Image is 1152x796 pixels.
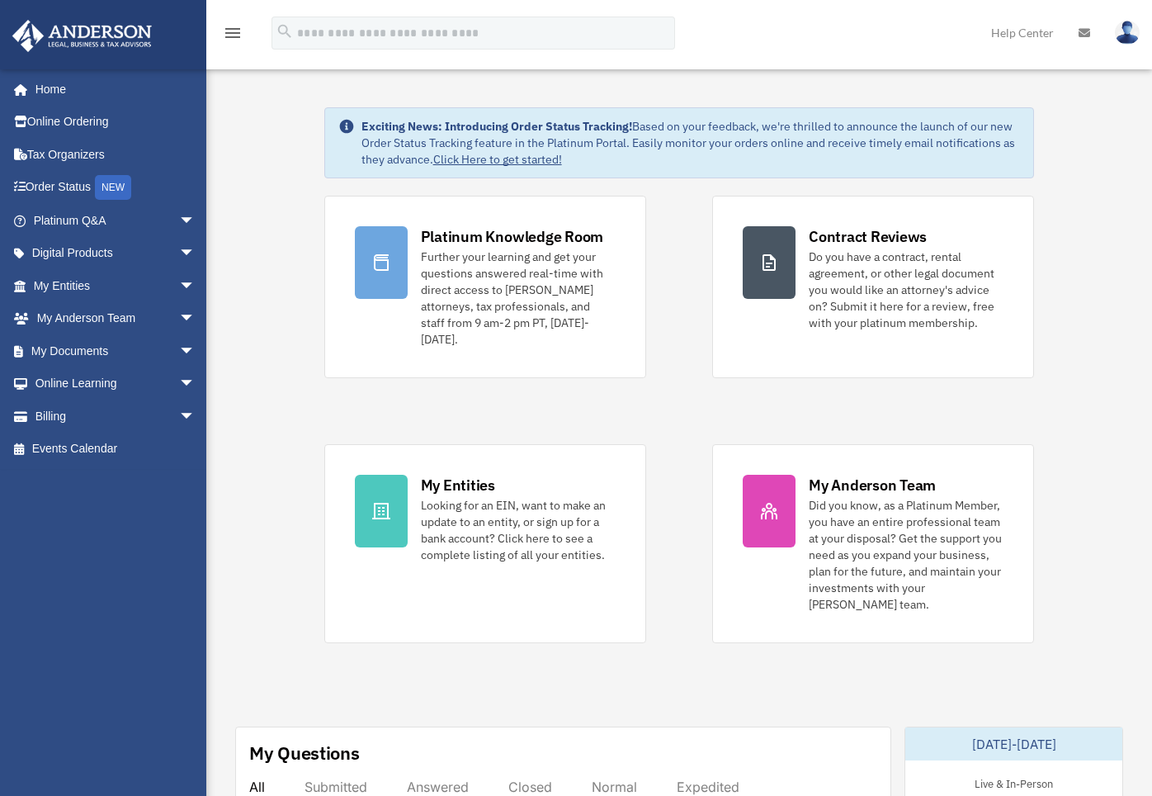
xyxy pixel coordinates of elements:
div: My Questions [249,741,360,765]
div: My Anderson Team [809,475,936,495]
a: My Anderson Team Did you know, as a Platinum Member, you have an entire professional team at your... [712,444,1034,643]
a: Tax Organizers [12,138,220,171]
div: [DATE]-[DATE] [905,727,1122,760]
strong: Exciting News: Introducing Order Status Tracking! [361,119,632,134]
a: Online Ordering [12,106,220,139]
div: Did you know, as a Platinum Member, you have an entire professional team at your disposal? Get th... [809,497,1003,613]
span: arrow_drop_down [179,269,212,303]
a: Click Here to get started! [433,152,562,167]
a: Platinum Knowledge Room Further your learning and get your questions answered real-time with dire... [324,196,646,378]
a: Order StatusNEW [12,171,220,205]
div: Answered [407,779,469,795]
span: arrow_drop_down [179,302,212,336]
i: search [276,22,294,40]
div: Do you have a contract, rental agreement, or other legal document you would like an attorney's ad... [809,249,1003,331]
div: Normal [592,779,637,795]
div: Live & In-Person [961,774,1066,791]
span: arrow_drop_down [179,367,212,401]
div: Looking for an EIN, want to make an update to an entity, or sign up for a bank account? Click her... [421,497,616,563]
a: Events Calendar [12,433,220,466]
a: Contract Reviews Do you have a contract, rental agreement, or other legal document you would like... [712,196,1034,378]
div: Submitted [305,779,367,795]
a: Digital Productsarrow_drop_down [12,237,220,270]
span: arrow_drop_down [179,204,212,238]
span: arrow_drop_down [179,334,212,368]
div: All [249,779,265,795]
img: Anderson Advisors Platinum Portal [7,20,157,52]
a: Platinum Q&Aarrow_drop_down [12,204,220,237]
a: Home [12,73,212,106]
div: Platinum Knowledge Room [421,226,604,247]
span: arrow_drop_down [179,237,212,271]
a: Online Learningarrow_drop_down [12,367,220,400]
div: My Entities [421,475,495,495]
i: menu [223,23,243,43]
div: Further your learning and get your questions answered real-time with direct access to [PERSON_NAM... [421,249,616,348]
a: menu [223,29,243,43]
img: User Pic [1115,21,1140,45]
a: My Entities Looking for an EIN, want to make an update to an entity, or sign up for a bank accoun... [324,444,646,643]
span: arrow_drop_down [179,400,212,434]
div: NEW [95,175,131,200]
div: Based on your feedback, we're thrilled to announce the launch of our new Order Status Tracking fe... [361,118,1021,168]
div: Contract Reviews [809,226,927,247]
a: My Entitiesarrow_drop_down [12,269,220,302]
a: My Anderson Teamarrow_drop_down [12,302,220,335]
a: My Documentsarrow_drop_down [12,334,220,367]
a: Billingarrow_drop_down [12,400,220,433]
div: Closed [508,779,552,795]
div: Expedited [677,779,739,795]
